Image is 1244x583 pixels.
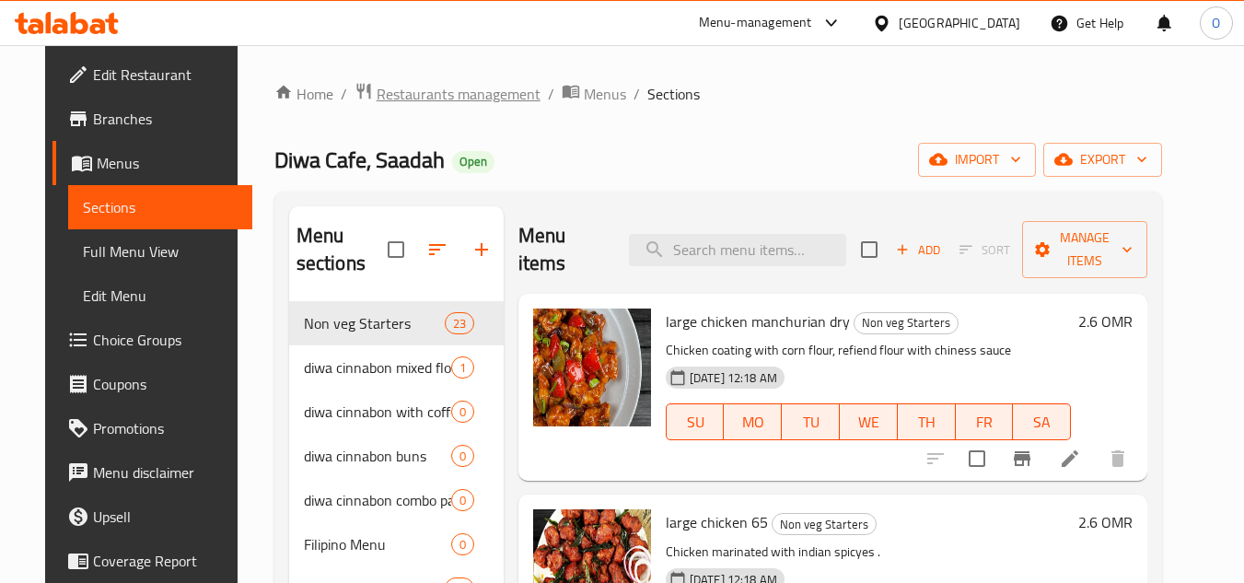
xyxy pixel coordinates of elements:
[918,143,1036,177] button: import
[898,403,956,440] button: TH
[666,508,768,536] span: large chicken 65
[956,403,1014,440] button: FR
[68,229,253,274] a: Full Menu View
[533,309,651,426] img: large chicken manchurian dry
[773,514,876,535] span: Non veg Starters
[782,403,840,440] button: TU
[93,461,238,484] span: Menu disclaimer
[274,83,333,105] a: Home
[452,403,473,421] span: 0
[666,339,1071,362] p: Chicken coating with corn flour, refiend flour with chiness sauce
[93,550,238,572] span: Coverage Report
[52,318,253,362] a: Choice Groups
[634,83,640,105] li: /
[840,403,898,440] button: WE
[451,445,474,467] div: items
[1020,409,1064,436] span: SA
[274,139,445,181] span: Diwa Cafe, Saadah
[452,536,473,554] span: 0
[446,315,473,332] span: 23
[731,409,774,436] span: MO
[52,495,253,539] a: Upsell
[377,83,541,105] span: Restaurants management
[674,409,717,436] span: SU
[52,450,253,495] a: Menu disclaimer
[948,236,1022,264] span: Select section first
[451,489,474,511] div: items
[1078,309,1133,334] h6: 2.6 OMR
[666,403,725,440] button: SU
[1059,448,1081,470] a: Edit menu item
[647,83,700,105] span: Sections
[289,478,504,522] div: diwa cinnabon combo pack0
[889,236,948,264] span: Add item
[83,285,238,307] span: Edit Menu
[68,185,253,229] a: Sections
[1058,148,1147,171] span: export
[304,533,451,555] span: Filipino Menu
[93,506,238,528] span: Upsell
[274,82,1162,106] nav: breadcrumb
[459,227,504,272] button: Add section
[445,312,474,334] div: items
[963,409,1006,436] span: FR
[847,409,890,436] span: WE
[83,196,238,218] span: Sections
[97,152,238,174] span: Menus
[289,434,504,478] div: diwa cinnabon buns0
[1043,143,1162,177] button: export
[584,83,626,105] span: Menus
[355,82,541,106] a: Restaurants management
[1078,509,1133,535] h6: 2.6 OMR
[629,234,846,266] input: search
[452,359,473,377] span: 1
[451,401,474,423] div: items
[666,308,850,335] span: large chicken manchurian dry
[958,439,996,478] span: Select to update
[304,312,445,334] span: Non veg Starters
[289,522,504,566] div: Filipino Menu0
[1037,227,1133,273] span: Manage items
[682,369,785,387] span: [DATE] 12:18 AM
[905,409,948,436] span: TH
[415,227,459,272] span: Sort sections
[296,222,388,277] h2: Menu sections
[83,240,238,262] span: Full Menu View
[772,513,877,535] div: Non veg Starters
[52,52,253,97] a: Edit Restaurant
[289,390,504,434] div: diwa cinnabon with coffee0
[1212,13,1220,33] span: O
[1022,221,1147,278] button: Manage items
[666,541,1071,564] p: Chicken marinated with indian spicyes .
[304,489,451,511] span: diwa cinnabon combo pack
[289,345,504,390] div: diwa cinnabon mixed flov or combo pack1
[562,82,626,106] a: Menus
[854,312,959,334] div: Non veg Starters
[850,230,889,269] span: Select section
[451,533,474,555] div: items
[52,406,253,450] a: Promotions
[452,448,473,465] span: 0
[304,401,451,423] span: diwa cinnabon with coffee
[304,445,451,467] span: diwa cinnabon buns
[893,239,943,261] span: Add
[899,13,1020,33] div: [GEOGRAPHIC_DATA]
[452,151,494,173] div: Open
[377,230,415,269] span: Select all sections
[724,403,782,440] button: MO
[52,141,253,185] a: Menus
[93,108,238,130] span: Branches
[304,356,451,379] span: diwa cinnabon mixed flov or combo pack
[855,312,958,333] span: Non veg Starters
[341,83,347,105] li: /
[1013,403,1071,440] button: SA
[68,274,253,318] a: Edit Menu
[1096,437,1140,481] button: delete
[93,64,238,86] span: Edit Restaurant
[289,301,504,345] div: Non veg Starters23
